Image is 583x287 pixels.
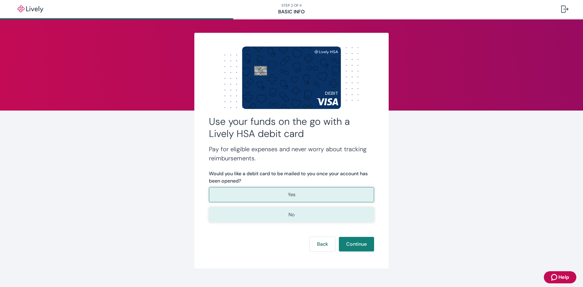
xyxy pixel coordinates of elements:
button: Log out [556,2,573,16]
button: Yes [209,187,374,202]
button: Back [310,237,335,251]
button: No [209,207,374,222]
img: Dot background [209,47,374,108]
img: Debit card [242,46,341,109]
h2: Use your funds on the go with a Lively HSA debit card [209,115,374,140]
button: Zendesk support iconHelp [544,271,576,283]
h4: Pay for eligible expenses and never worry about tracking reimbursements. [209,145,374,163]
p: Yes [288,191,295,198]
button: Continue [339,237,374,251]
label: Would you like a debit card to be mailed to you once your account has been opened? [209,170,374,185]
p: No [288,211,295,218]
img: Lively [13,5,47,13]
svg: Zendesk support icon [551,274,558,281]
span: Help [558,274,569,281]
